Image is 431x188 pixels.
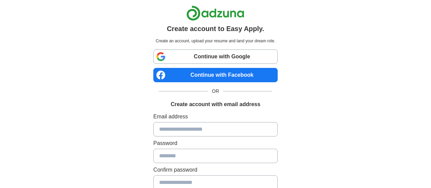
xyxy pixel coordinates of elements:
span: OR [208,88,223,95]
label: Email address [153,113,278,121]
h1: Create account with email address [171,100,260,109]
h1: Create account to Easy Apply. [167,24,264,34]
a: Continue with Facebook [153,68,278,82]
label: Confirm password [153,166,278,174]
label: Password [153,139,278,147]
p: Create an account, upload your resume and land your dream role. [155,38,276,44]
img: Adzuna logo [186,5,244,21]
a: Continue with Google [153,49,278,64]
